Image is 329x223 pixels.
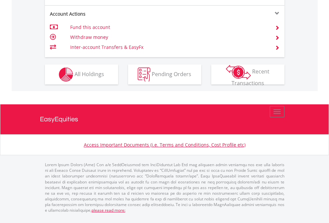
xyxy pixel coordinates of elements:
[70,22,267,32] td: Fund this account
[45,64,118,84] button: All Holdings
[59,67,73,82] img: holdings-wht.png
[45,162,284,213] p: Lorem Ipsum Dolors (Ame) Con a/e SeddOeiusmod tem InciDiduntut Lab Etd mag aliquaen admin veniamq...
[45,11,165,17] div: Account Actions
[152,70,191,77] span: Pending Orders
[128,64,201,84] button: Pending Orders
[75,70,104,77] span: All Holdings
[70,32,267,42] td: Withdraw money
[84,142,246,148] a: Access Important Documents (i.e. Terms and Conditions, Cost Profile etc)
[226,65,251,79] img: transactions-zar-wht.png
[211,64,284,84] button: Recent Transactions
[40,104,289,134] a: EasyEquities
[91,207,125,213] a: please read more:
[70,42,267,52] td: Inter-account Transfers & EasyFx
[138,67,150,82] img: pending_instructions-wht.png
